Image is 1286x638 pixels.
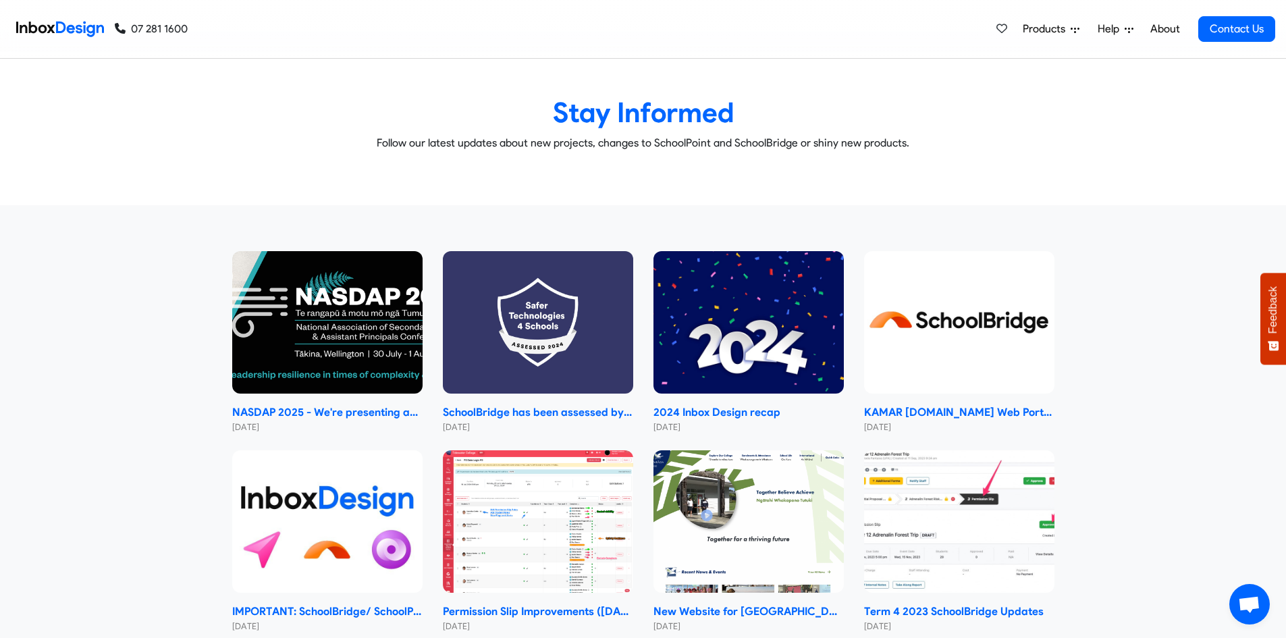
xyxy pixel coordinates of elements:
[864,604,1054,620] strong: Term 4 2023 SchoolBridge Updates
[653,620,844,633] small: [DATE]
[1229,584,1270,624] a: Open chat
[864,251,1054,434] a: KAMAR school.kiwi Web Portal 2024 Changeover KAMAR [DOMAIN_NAME] Web Portal 2024 Changeover [DATE]
[864,251,1054,394] img: KAMAR school.kiwi Web Portal 2024 Changeover
[443,620,633,633] small: [DATE]
[1017,16,1085,43] a: Products
[443,450,633,633] a: Permission Slip Improvements (June 2024) Permission Slip Improvements ([DATE]) [DATE]
[115,21,188,37] a: 07 281 1600
[1098,21,1125,37] span: Help
[232,421,423,433] small: [DATE]
[864,404,1054,421] strong: KAMAR [DOMAIN_NAME] Web Portal 2024 Changeover
[653,421,844,433] small: [DATE]
[443,251,633,434] a: SchoolBridge has been assessed by Safer Technologies 4 Schools (ST4S) SchoolBridge has been asses...
[653,251,844,434] a: 2024 Inbox Design recap 2024 Inbox Design recap [DATE]
[653,251,844,394] img: 2024 Inbox Design recap
[232,251,423,434] a: NASDAP 2025 - We're presenting about SchoolPoint and SchoolBridge NASDAP 2025 - We're presenting ...
[653,450,844,633] a: New Website for Whangaparāoa College New Website for [GEOGRAPHIC_DATA] [DATE]
[864,620,1054,633] small: [DATE]
[1267,286,1279,334] span: Feedback
[864,421,1054,433] small: [DATE]
[232,620,423,633] small: [DATE]
[221,135,1065,151] p: Follow our latest updates about new projects, changes to SchoolPoint and SchoolBridge or shiny ne...
[1198,16,1275,42] a: Contact Us
[232,404,423,421] strong: NASDAP 2025 - We're presenting about SchoolPoint and SchoolBridge
[232,251,423,394] img: NASDAP 2025 - We're presenting about SchoolPoint and SchoolBridge
[221,95,1065,130] heading: Stay Informed
[232,450,423,633] a: IMPORTANT: SchoolBridge/ SchoolPoint Data- Sharing Information- NEW 2024 IMPORTANT: SchoolBridge/...
[653,404,844,421] strong: 2024 Inbox Design recap
[443,404,633,421] strong: SchoolBridge has been assessed by Safer Technologies 4 Schools (ST4S)
[443,421,633,433] small: [DATE]
[1023,21,1071,37] span: Products
[1260,273,1286,365] button: Feedback - Show survey
[443,450,633,593] img: Permission Slip Improvements (June 2024)
[653,450,844,593] img: New Website for Whangaparāoa College
[864,450,1054,633] a: Term 4 2023 SchoolBridge Updates Term 4 2023 SchoolBridge Updates [DATE]
[1092,16,1139,43] a: Help
[653,604,844,620] strong: New Website for [GEOGRAPHIC_DATA]
[232,450,423,593] img: IMPORTANT: SchoolBridge/ SchoolPoint Data- Sharing Information- NEW 2024
[232,604,423,620] strong: IMPORTANT: SchoolBridge/ SchoolPoint Data- Sharing Information- NEW 2024
[1146,16,1183,43] a: About
[864,450,1054,593] img: Term 4 2023 SchoolBridge Updates
[443,251,633,394] img: SchoolBridge has been assessed by Safer Technologies 4 Schools (ST4S)
[443,604,633,620] strong: Permission Slip Improvements ([DATE])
